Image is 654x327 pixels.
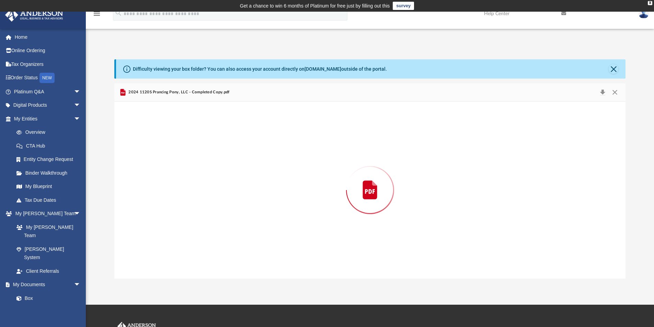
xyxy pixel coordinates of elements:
[10,291,84,305] a: Box
[5,112,91,126] a: My Entitiesarrow_drop_down
[609,87,621,97] button: Close
[10,220,84,242] a: My [PERSON_NAME] Team
[74,278,88,292] span: arrow_drop_down
[5,71,91,85] a: Order StatusNEW
[114,83,626,279] div: Preview
[10,193,91,207] a: Tax Due Dates
[74,112,88,126] span: arrow_drop_down
[609,64,618,74] button: Close
[93,13,101,18] a: menu
[10,139,91,153] a: CTA Hub
[93,10,101,18] i: menu
[240,2,390,10] div: Get a chance to win 6 months of Platinum for free just by filling out this
[5,278,88,292] a: My Documentsarrow_drop_down
[74,207,88,221] span: arrow_drop_down
[10,126,91,139] a: Overview
[5,85,91,98] a: Platinum Q&Aarrow_drop_down
[5,44,91,58] a: Online Ordering
[10,166,91,180] a: Binder Walkthrough
[5,30,91,44] a: Home
[10,153,91,166] a: Entity Change Request
[393,2,414,10] a: survey
[305,66,341,72] a: [DOMAIN_NAME]
[648,1,652,5] div: close
[596,87,609,97] button: Download
[10,264,88,278] a: Client Referrals
[3,8,65,22] img: Anderson Advisors Platinum Portal
[74,98,88,113] span: arrow_drop_down
[74,85,88,99] span: arrow_drop_down
[133,66,387,73] div: Difficulty viewing your box folder? You can also access your account directly on outside of the p...
[115,9,122,17] i: search
[10,242,88,264] a: [PERSON_NAME] System
[10,180,88,194] a: My Blueprint
[639,9,649,19] img: User Pic
[5,207,88,221] a: My [PERSON_NAME] Teamarrow_drop_down
[5,57,91,71] a: Tax Organizers
[5,98,91,112] a: Digital Productsarrow_drop_down
[127,89,230,95] span: 2024 1120S Prancing Pony, LLC - Completed Copy.pdf
[39,73,55,83] div: NEW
